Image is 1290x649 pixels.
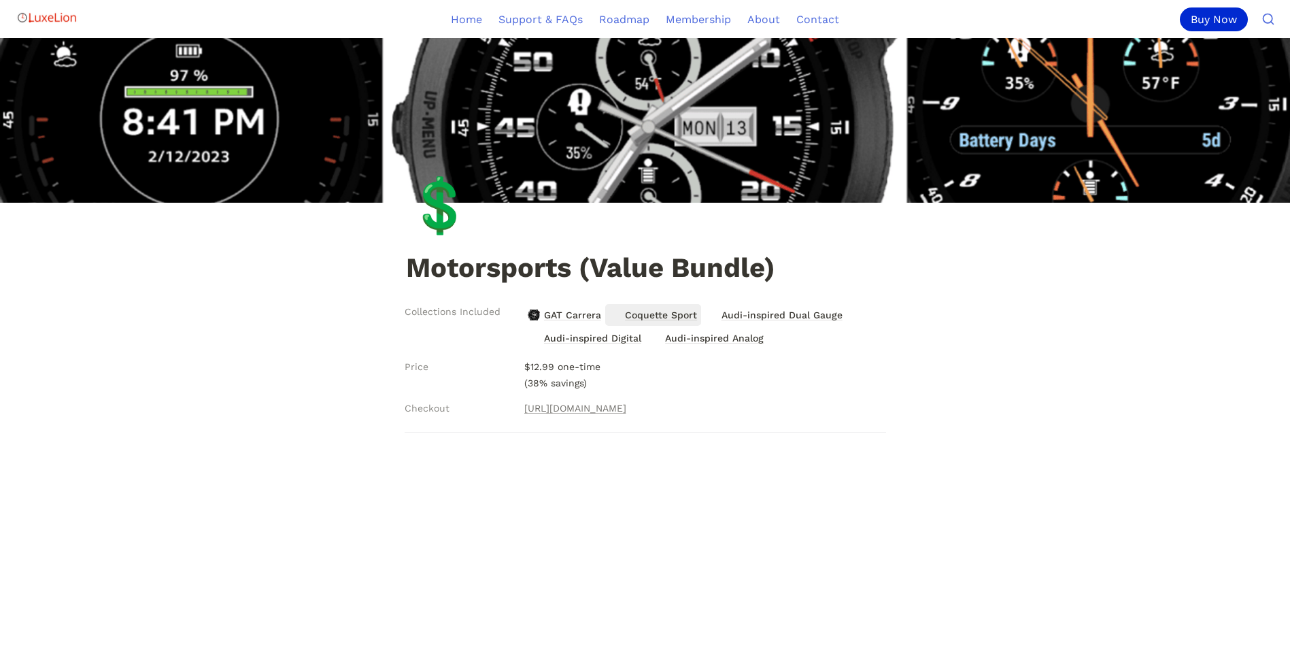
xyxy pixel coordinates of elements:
span: Price [405,360,428,374]
a: Audi-inspired Dual GaugeAudi-inspired Dual Gauge [701,304,846,326]
a: [URL][DOMAIN_NAME] [524,400,626,416]
a: Coquette SportCoquette Sport [605,304,701,326]
a: Audi-inspired AnalogAudi-inspired Analog [645,327,768,349]
div: Buy Now [1180,7,1248,31]
span: Coquette Sport [624,306,698,324]
span: GAT Carrera [543,306,602,324]
span: Checkout [405,401,449,416]
a: GAT CarreraGAT Carrera [524,304,605,326]
img: Audi-inspired Analog [649,333,661,344]
h1: Motorsports (Value Bundle) [405,253,886,286]
img: Coquette Sport [609,310,621,320]
a: Audi-inspired DigitalAudi-inspired Digital [524,327,645,349]
a: Buy Now [1180,7,1253,31]
span: Audi-inspired Dual Gauge [720,306,844,324]
img: GAT Carrera [528,310,540,320]
div: 💲 [407,179,473,232]
span: Collections Included [405,305,500,319]
span: Audi-inspired Digital [543,329,643,347]
p: $12.99 one-time (38% savings) [519,354,886,396]
span: Audi-inspired Analog [664,329,765,347]
img: Audi-inspired Digital [528,333,540,344]
img: Logo [16,4,78,31]
img: Audi-inspired Dual Gauge [705,310,717,320]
